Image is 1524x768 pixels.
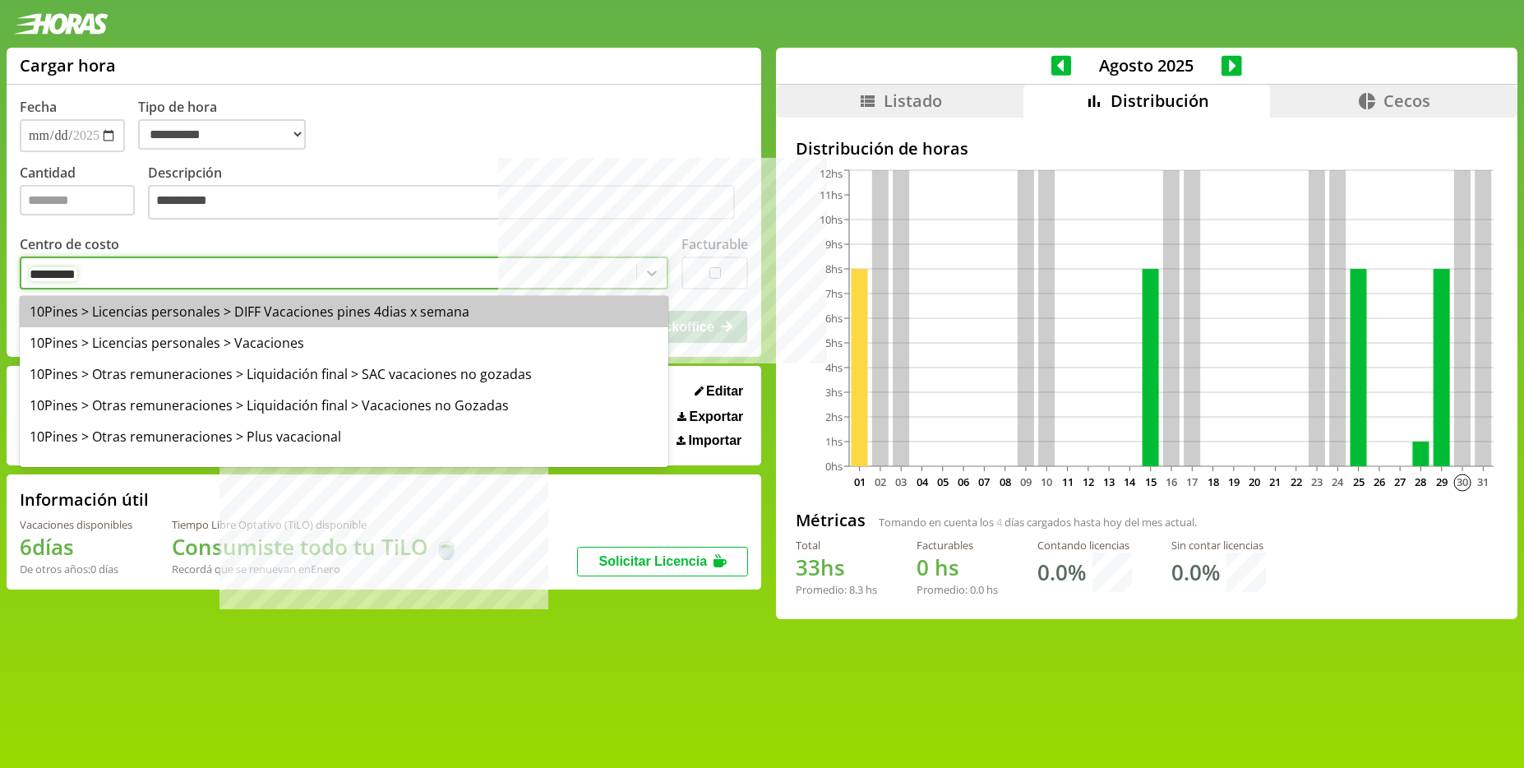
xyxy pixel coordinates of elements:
text: 19 [1228,474,1240,489]
button: Exportar [672,409,748,425]
h1: Cargar hora [20,54,116,76]
div: Contando licencias [1037,538,1132,553]
text: 17 [1186,474,1198,489]
tspan: 4hs [825,360,843,375]
h1: Consumiste todo tu TiLO 🍵 [172,532,460,562]
span: Solicitar Licencia [598,554,707,568]
text: 16 [1166,474,1177,489]
button: Editar [690,383,749,400]
div: Vacaciones disponibles [20,517,132,532]
text: 01 [854,474,866,489]
text: 04 [916,474,928,489]
input: Cantidad [20,185,135,215]
h1: 6 días [20,532,132,562]
div: 10Pines > Licencias personales > Vacaciones [20,327,668,359]
div: De otros años: 0 días [20,562,132,576]
tspan: 10hs [820,212,843,227]
div: Tiempo Libre Optativo (TiLO) disponible [172,517,460,532]
div: 10Pines > Otras remuneraciones > Plus vacacional [20,421,668,452]
text: 12 [1083,474,1094,489]
text: 07 [978,474,990,489]
label: Cantidad [20,164,148,224]
div: 10Pines > Otras remuneraciones > Liquidación final > Vacaciones no Gozadas [20,390,668,421]
tspan: 2hs [825,409,843,424]
tspan: 9hs [825,237,843,252]
tspan: 12hs [820,166,843,181]
div: 10Pines > Otras remuneraciones > Liquidación final > SAC vacaciones no gozadas [20,359,668,390]
span: 0 [917,553,929,582]
span: Agosto 2025 [1071,54,1222,76]
div: Recordá que se renuevan en [172,562,460,576]
div: 10Pines > Licencias personales > DIFF Vacaciones pines 4dias x semana [20,296,668,327]
text: 24 [1332,474,1344,489]
text: 31 [1477,474,1489,489]
text: 09 [1020,474,1032,489]
label: Fecha [20,98,57,116]
text: 23 [1311,474,1323,489]
span: 33 [796,553,820,582]
text: 20 [1249,474,1260,489]
div: Promedio: hs [796,582,877,597]
text: 29 [1436,474,1448,489]
h2: Distribución de horas [796,137,1498,160]
div: Facturables [917,538,998,553]
span: Importar [688,433,741,448]
text: 15 [1145,474,1157,489]
h1: 0.0 % [1037,557,1086,587]
label: Facturable [681,235,748,253]
h2: Información útil [20,488,149,511]
text: 03 [895,474,907,489]
textarea: Descripción [148,185,735,220]
tspan: 11hs [820,187,843,202]
b: Enero [311,562,340,576]
span: Tomando en cuenta los días cargados hasta hoy del mes actual. [879,515,1197,530]
div: Total [796,538,877,553]
text: 08 [1000,474,1011,489]
text: 27 [1394,474,1406,489]
text: 11 [1061,474,1073,489]
div: Sin contar licencias [1171,538,1266,553]
text: 28 [1415,474,1426,489]
text: 18 [1207,474,1218,489]
text: 30 [1457,474,1468,489]
text: 25 [1353,474,1365,489]
text: 02 [875,474,886,489]
tspan: 8hs [825,261,843,276]
span: Cecos [1383,90,1430,112]
h2: Métricas [796,509,866,531]
tspan: 3hs [825,385,843,400]
span: Exportar [690,409,744,424]
tspan: 1hs [825,434,843,449]
label: Descripción [148,164,748,224]
label: Centro de costo [20,235,119,253]
h1: 0.0 % [1171,557,1220,587]
div: Promedio: hs [917,582,998,597]
tspan: 0hs [825,459,843,474]
text: 06 [958,474,969,489]
label: Tipo de hora [138,98,319,152]
tspan: 7hs [825,286,843,301]
text: 13 [1103,474,1115,489]
text: 26 [1374,474,1385,489]
select: Tipo de hora [138,119,306,150]
span: 0.0 [970,582,984,597]
h1: hs [917,553,998,582]
img: logotipo [13,13,109,35]
button: Solicitar Licencia [577,547,748,576]
text: 21 [1269,474,1281,489]
tspan: 5hs [825,335,843,350]
span: Distribución [1111,90,1209,112]
span: Listado [884,90,942,112]
text: 10 [1041,474,1052,489]
h1: hs [796,553,877,582]
text: 22 [1291,474,1302,489]
span: Editar [706,384,743,399]
text: 05 [937,474,949,489]
text: 14 [1124,474,1136,489]
span: 4 [996,515,1002,530]
tspan: 6hs [825,311,843,326]
span: 8.3 [849,582,863,597]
